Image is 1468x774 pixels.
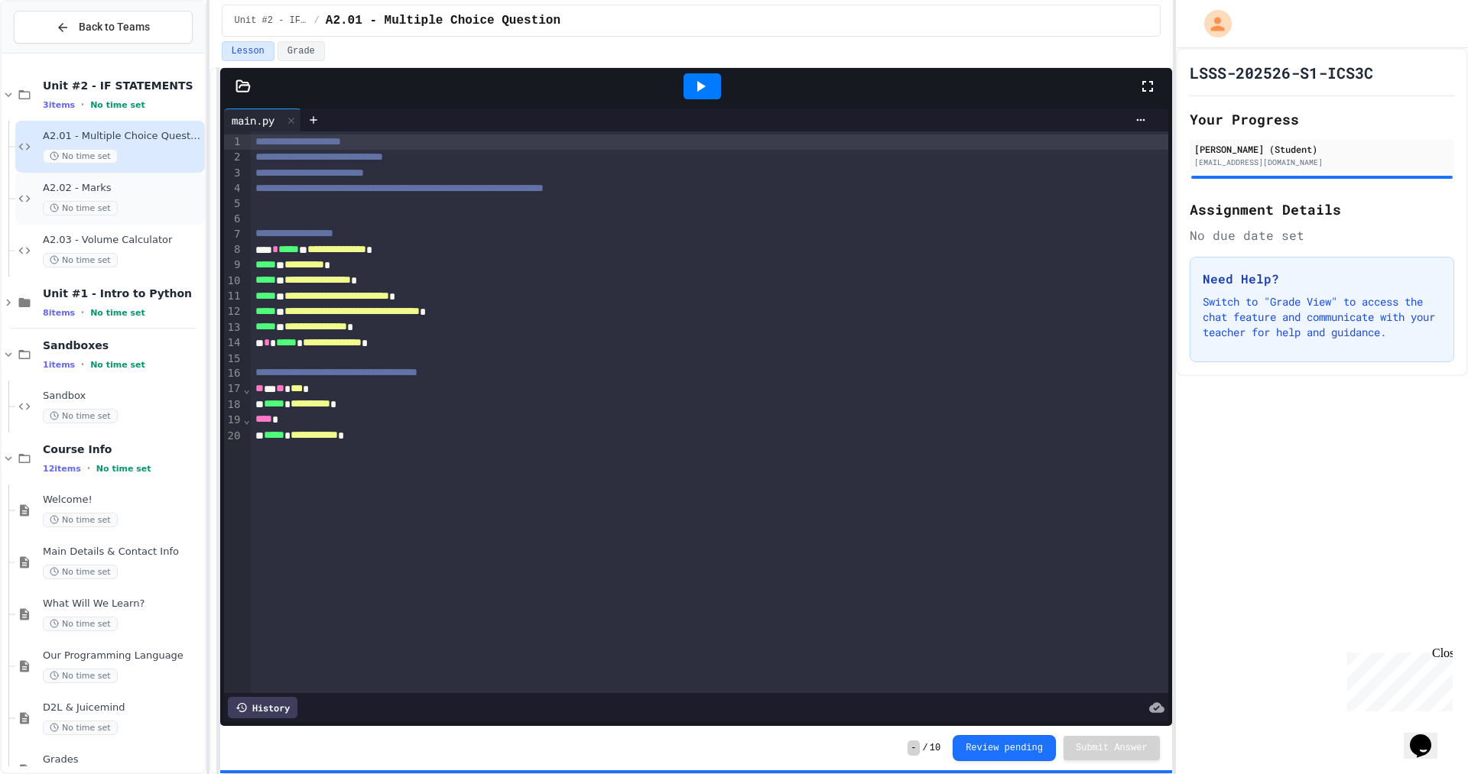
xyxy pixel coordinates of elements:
iframe: chat widget [1404,713,1453,759]
span: What Will We Learn? [43,598,202,610]
div: 18 [224,397,243,413]
span: 3 items [43,100,75,110]
div: main.py [224,108,301,131]
button: Back to Teams [14,11,193,44]
div: 6 [224,212,243,227]
span: • [81,358,84,371]
span: 10 [930,742,940,754]
span: 1 items [43,360,75,370]
span: No time set [96,464,151,474]
span: No time set [43,669,118,683]
span: No time set [43,409,118,423]
h3: Need Help? [1203,270,1441,288]
span: No time set [43,721,118,735]
span: No time set [90,360,145,370]
button: Submit Answer [1064,736,1160,760]
div: 16 [224,366,243,381]
div: 2 [224,150,243,165]
span: No time set [43,565,118,579]
div: 9 [224,257,243,273]
div: 3 [224,166,243,181]
div: 13 [224,320,243,335]
span: / [923,742,928,754]
span: No time set [43,513,118,527]
span: Course Info [43,442,202,456]
div: 14 [224,335,243,351]
span: 12 items [43,464,81,474]
div: 10 [224,274,243,289]
div: 1 [224,134,243,150]
p: Switch to "Grade View" to access the chat feature and communicate with your teacher for help and ... [1203,294,1441,340]
div: [PERSON_NAME] (Student) [1194,142,1450,156]
span: Sandbox [43,390,202,403]
span: Our Programming Language [43,649,202,662]
div: 15 [224,351,243,367]
div: 7 [224,227,243,242]
button: Lesson [222,41,274,61]
span: / [314,15,320,27]
div: [EMAIL_ADDRESS][DOMAIN_NAME] [1194,157,1450,168]
span: No time set [43,149,118,164]
span: Unit #2 - IF STATEMENTS [235,15,308,27]
span: Welcome! [43,494,202,507]
span: Unit #1 - Intro to Python [43,287,202,300]
span: 8 items [43,308,75,318]
div: 17 [224,381,243,397]
span: Grades [43,753,202,766]
div: 8 [224,242,243,257]
span: No time set [43,253,118,267]
div: My Account [1188,6,1236,41]
button: Grade [278,41,325,61]
iframe: chat widget [1341,646,1453,711]
div: 5 [224,196,243,212]
div: 12 [224,304,243,319]
span: No time set [90,100,145,110]
span: No time set [90,308,145,318]
button: Review pending [953,735,1056,761]
span: A2.02 - Marks [43,182,202,195]
span: A2.01 - Multiple Choice Question [326,11,560,30]
span: No time set [43,201,118,215]
span: Back to Teams [79,19,150,35]
span: No time set [43,617,118,631]
span: Sandboxes [43,338,202,352]
span: Main Details & Contact Info [43,546,202,559]
span: • [81,99,84,111]
div: No due date set [1190,226,1454,245]
span: Submit Answer [1076,742,1148,754]
span: Unit #2 - IF STATEMENTS [43,79,202,92]
div: 4 [224,181,243,196]
span: • [87,462,90,474]
span: Fold line [242,413,250,426]
span: D2L & Juicemind [43,701,202,714]
span: • [81,306,84,319]
span: A2.01 - Multiple Choice Question [43,130,202,143]
div: 11 [224,289,243,304]
span: A2.03 - Volume Calculator [43,234,202,247]
div: 19 [224,413,243,428]
span: - [908,740,919,756]
h2: Assignment Details [1190,199,1454,220]
div: main.py [224,112,282,128]
span: Fold line [242,383,250,395]
div: History [228,697,297,718]
div: Chat with us now!Close [6,6,106,97]
h1: LSSS-202526-S1-ICS3C [1190,62,1373,83]
div: 20 [224,429,243,444]
h2: Your Progress [1190,108,1454,130]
